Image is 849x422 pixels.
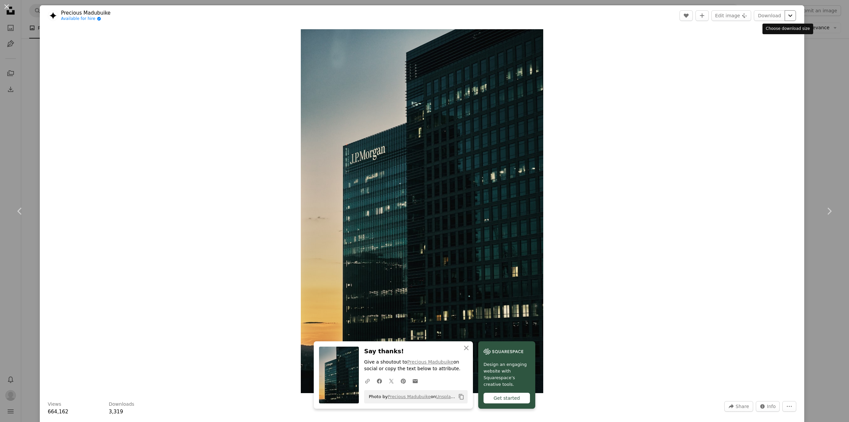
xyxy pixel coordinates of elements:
[724,401,753,412] button: Share this image
[109,401,134,408] h3: Downloads
[109,409,123,415] span: 3,319
[397,374,409,387] a: Share on Pinterest
[456,391,467,402] button: Copy to clipboard
[61,10,110,16] a: Precious Madubuike
[364,359,468,372] p: Give a shoutout to on social or copy the text below to attribute.
[409,374,421,387] a: Share over email
[785,10,796,21] button: Choose download size
[407,359,453,365] a: Precious Madubuike
[48,401,61,408] h3: Views
[736,401,749,411] span: Share
[711,10,751,21] button: Edit image
[484,347,523,357] img: file-1606177908946-d1eed1cbe4f5image
[809,179,849,243] a: Next
[385,374,397,387] a: Share on Twitter
[388,394,430,399] a: Precious Madubuike
[301,29,543,393] img: a tall building with many windows
[695,10,709,21] button: Add to Collection
[754,10,785,21] a: Download
[767,401,776,411] span: Info
[365,391,456,402] span: Photo by on
[680,10,693,21] button: Like
[61,16,110,22] a: Available for hire
[756,401,780,412] button: Stats about this image
[782,401,796,412] button: More Actions
[373,374,385,387] a: Share on Facebook
[484,361,530,388] span: Design an engaging website with Squarespace’s creative tools.
[762,24,813,34] div: Choose download size
[478,341,535,409] a: Design an engaging website with Squarespace’s creative tools.Get started
[48,409,68,415] span: 664,162
[48,10,58,21] img: Go to Precious Madubuike's profile
[436,394,456,399] a: Unsplash
[364,347,468,356] h3: Say thanks!
[484,393,530,403] div: Get started
[301,29,543,393] button: Zoom in on this image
